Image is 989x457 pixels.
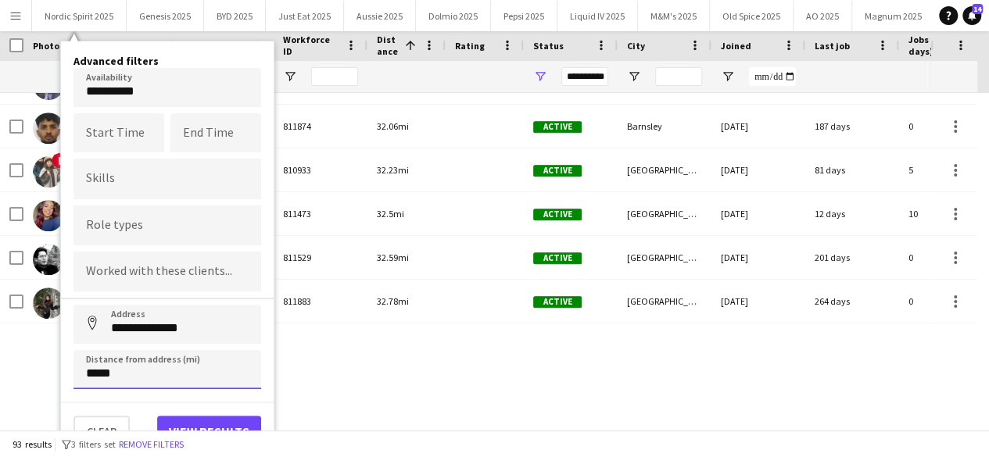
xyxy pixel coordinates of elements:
[86,172,249,186] input: Type to search skills...
[749,67,796,86] input: Joined Filter Input
[274,323,367,366] div: 810969
[972,4,983,14] span: 14
[533,209,582,220] span: Active
[197,40,243,52] span: Last Name
[711,192,805,235] div: [DATE]
[711,105,805,148] div: [DATE]
[627,40,645,52] span: City
[721,40,751,52] span: Joined
[33,156,64,187] img: Charlotte Ritchie
[618,280,711,323] div: [GEOGRAPHIC_DATA]
[711,236,805,279] div: [DATE]
[533,40,564,52] span: Status
[533,165,582,177] span: Active
[344,1,416,31] button: Aussie 2025
[311,67,358,86] input: Workforce ID Filter Input
[274,280,367,323] div: 811883
[805,192,899,235] div: 12 days
[908,34,973,57] span: Jobs (last 90 days)
[638,1,710,31] button: M&M's 2025
[794,1,852,31] button: AO 2025
[52,152,67,168] span: !
[721,70,735,84] button: Open Filter Menu
[274,236,367,279] div: 811529
[618,192,711,235] div: [GEOGRAPHIC_DATA]
[274,105,367,148] div: 811874
[33,287,64,319] img: Marina Doroshenko
[111,40,159,52] span: First Name
[491,1,557,31] button: Pepsi 2025
[618,148,711,191] div: [GEOGRAPHIC_DATA]
[204,1,266,31] button: BYD 2025
[533,296,582,308] span: Active
[283,70,297,84] button: Open Filter Menu
[655,67,702,86] input: City Filter Input
[33,244,64,275] img: Dan Vasey
[711,280,805,323] div: [DATE]
[86,265,249,279] input: Type to search clients...
[962,6,981,25] a: 14
[805,148,899,191] div: 81 days
[266,1,344,31] button: Just Eat 2025
[618,236,711,279] div: [GEOGRAPHIC_DATA]
[533,252,582,264] span: Active
[33,40,59,52] span: Photo
[627,70,641,84] button: Open Filter Menu
[455,40,485,52] span: Rating
[32,1,127,31] button: Nordic Spirit 2025
[377,252,409,263] span: 32.59mi
[33,112,64,144] img: Mohammed jabir Kadambil
[416,1,491,31] button: Dolmio 2025
[711,148,805,191] div: [DATE]
[283,34,339,57] span: Workforce ID
[805,236,899,279] div: 201 days
[377,34,399,57] span: Distance
[815,40,850,52] span: Last job
[805,105,899,148] div: 187 days
[377,164,409,176] span: 32.23mi
[127,1,204,31] button: Genesis 2025
[274,192,367,235] div: 811473
[805,323,899,366] div: 631 days
[711,323,805,366] div: [DATE]
[533,70,547,84] button: Open Filter Menu
[533,121,582,133] span: Active
[377,295,409,307] span: 32.78mi
[377,208,404,220] span: 32.5mi
[73,54,261,68] h4: Advanced filters
[618,323,711,366] div: [GEOGRAPHIC_DATA]
[710,1,794,31] button: Old Spice 2025
[852,1,935,31] button: Magnum 2025
[805,280,899,323] div: 264 days
[557,1,638,31] button: Liquid IV 2025
[274,148,367,191] div: 810933
[618,105,711,148] div: Barnsley
[377,120,409,132] span: 32.06mi
[86,218,249,232] input: Type to search role types...
[33,200,64,231] img: abby thomas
